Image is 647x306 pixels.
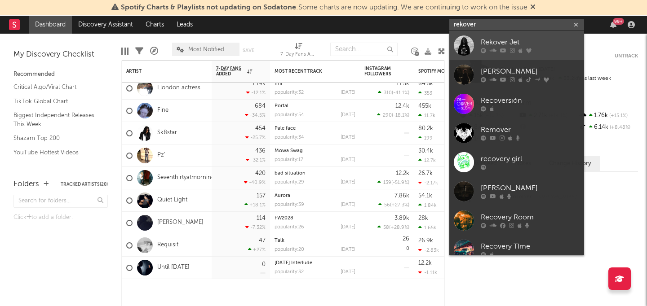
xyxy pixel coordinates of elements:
span: 139 [383,180,391,185]
div: Pale face [275,126,355,131]
div: 1.65k [418,225,436,231]
div: 6.14k [578,122,638,133]
div: popularity: 34 [275,135,304,140]
div: 0 [262,262,266,267]
span: +8.48 % [608,125,630,130]
input: Search... [330,43,398,56]
div: 99 + [613,18,624,25]
div: [PERSON_NAME] [481,66,580,77]
div: Mowa Swag [275,149,355,153]
a: Dashboard [29,16,72,34]
div: 12.4k [395,103,409,109]
div: -2.17k [418,180,438,186]
div: 26.7k [418,170,433,176]
span: +15.1 % [608,114,628,118]
div: Tomorrow's Interlude [275,261,355,266]
a: [PERSON_NAME] [157,219,204,227]
span: 290 [383,113,392,118]
div: 1.76k [578,110,638,122]
div: [DATE] [341,202,355,207]
div: +18.1 % [244,202,266,208]
div: ( ) [377,112,409,118]
div: -12.1 % [246,90,266,96]
div: 26.9k [418,238,433,244]
a: Biggest Independent Releases This Week [13,110,99,129]
a: Remover [449,118,584,148]
div: popularity: 54 [275,113,304,118]
a: TikTok Global Chart [13,96,99,106]
a: Recovery TIme [449,235,584,264]
div: 30.4k [418,148,433,154]
a: Llondon actress [157,84,200,92]
a: recovery girl [449,148,584,177]
input: Search for artists [449,19,584,31]
span: Most Notified [188,47,224,52]
div: 47 [259,238,266,244]
a: Apple Top 200 [13,162,99,171]
div: recovery girl [481,154,580,165]
a: Requisit [157,241,178,249]
div: 454 [255,126,266,131]
div: -2.83k [418,247,439,253]
input: Search for folders... [13,195,108,208]
div: [DATE] [341,90,355,95]
a: Aurora [275,193,290,198]
div: ( ) [377,179,409,185]
div: [DATE] [341,225,355,230]
a: Charts [139,16,170,34]
div: 157 [257,193,266,199]
div: Instagram Followers [364,66,396,77]
div: -1.11k [418,270,437,275]
span: -18.1 % [393,113,408,118]
div: popularity: 32 [275,90,304,95]
div: 114 [257,215,266,221]
span: Dismiss [530,4,536,11]
a: Seventhirtyatmorning [157,174,215,182]
button: Save [243,48,254,53]
a: Mowa Swag [275,149,303,153]
div: 1.19k [252,81,266,87]
div: ( ) [378,90,409,96]
div: popularity: 32 [275,270,304,275]
div: My Discovery Checklist [13,49,108,60]
div: Recovery TIme [481,241,580,252]
span: 7-Day Fans Added [216,66,245,77]
div: 11.5k [396,81,409,87]
div: 12.2k [418,260,432,266]
a: Talk [275,238,284,243]
div: [DATE] [341,247,355,252]
div: fml [275,81,355,86]
div: 84.5k [418,81,433,87]
div: 0 [364,234,409,256]
div: [DATE] [341,113,355,118]
div: 12.2k [396,170,409,176]
div: -34.5 % [245,112,266,118]
a: Rekover Jet [449,31,584,60]
div: Folders [13,179,39,190]
a: [PERSON_NAME] [449,60,584,89]
a: Until [DATE] [157,264,190,271]
span: : Some charts are now updating. We are continuing to work on the issue [121,4,527,11]
div: popularity: 17 [275,157,303,162]
div: -7.32 % [245,224,266,230]
a: Leads [170,16,199,34]
div: [DATE] [341,180,355,185]
div: Portal [275,104,355,109]
div: Click to add a folder. [13,212,108,223]
div: 28k [418,215,428,221]
a: Quiet Light [157,197,187,204]
div: 54.1k [418,193,432,199]
div: -32.1 % [246,157,266,163]
a: Critical Algo/Viral Chart [13,82,99,92]
div: Recoversión [481,96,580,106]
span: +28.9 % [390,225,408,230]
div: [DATE] [341,135,355,140]
div: 7.86k [394,193,409,199]
div: -40.9 % [244,179,266,185]
div: 436 [255,148,266,154]
div: popularity: 39 [275,202,304,207]
div: Recommended [13,69,108,80]
div: [DATE] [341,157,355,162]
span: 56 [384,203,390,208]
div: 7-Day Fans Added (7-Day Fans Added) [280,38,316,64]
